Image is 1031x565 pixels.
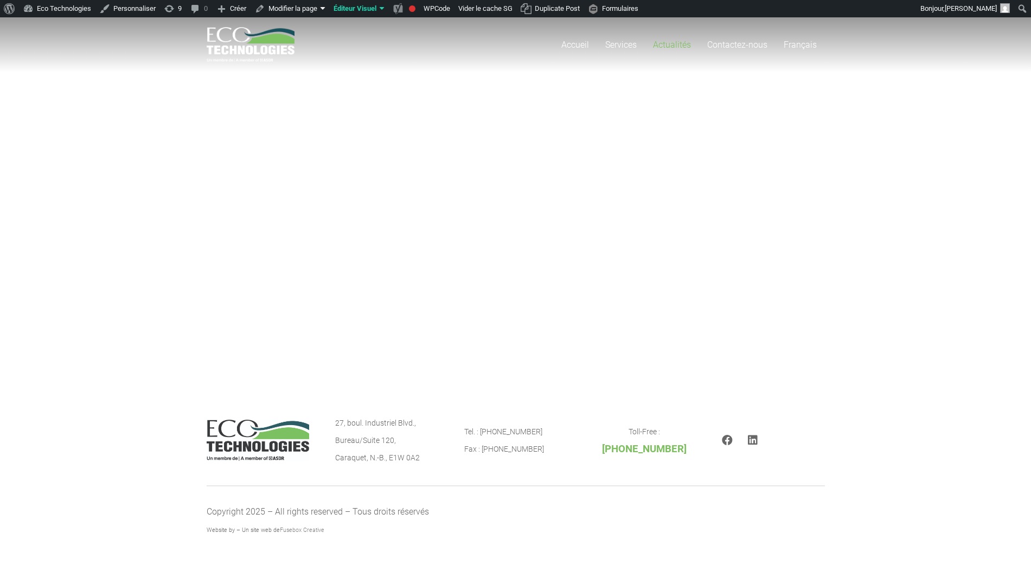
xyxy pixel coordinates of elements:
a: Fusebox Creative [280,527,324,534]
div: Expression clé principale non définie [409,5,415,12]
span: Contactez-nous [707,40,767,50]
a: Actualités [645,17,699,72]
a: logo_EcoTech_ASDR_RGB [207,27,295,62]
a: LinkedIn [748,435,758,446]
span: Accueil [561,40,589,50]
a: Accueil [553,17,597,72]
p: Tel. : [PHONE_NUMBER] Fax : [PHONE_NUMBER] [464,423,567,458]
span: [PERSON_NAME] [945,4,997,12]
span: Services [605,40,637,50]
span: Français [784,40,817,50]
a: Facebook [722,435,733,446]
a: Français [776,17,825,72]
span: Copyright 2025 – All rights reserved – Tous droits réservés [207,506,429,517]
span: Website by – Un site web de [207,527,324,534]
p: 27, boul. Industriel Blvd., Bureau/Suite 120, Caraquet, N.-B., E1W 0A2 [335,414,438,466]
a: Services [597,17,645,72]
a: Contactez-nous [699,17,776,72]
span: [PHONE_NUMBER] [602,443,687,455]
span: Actualités [653,40,691,50]
p: Toll-Free : [593,423,696,458]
